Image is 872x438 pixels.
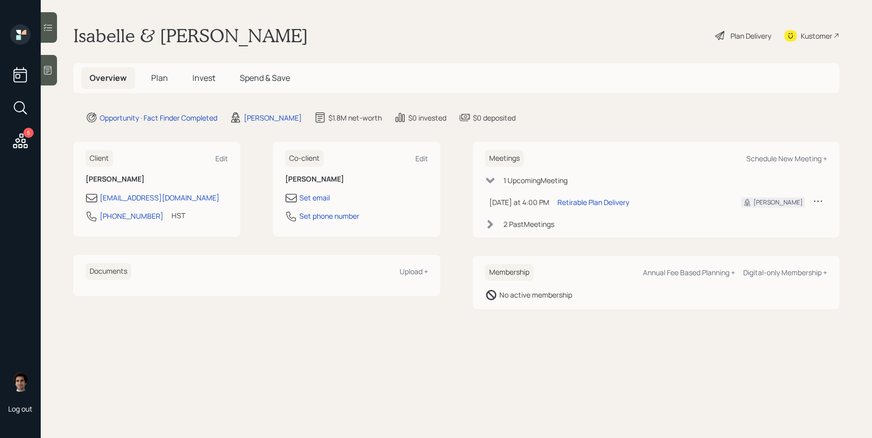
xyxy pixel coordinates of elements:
div: Digital-only Membership + [743,268,827,277]
div: 5 [23,128,34,138]
span: Invest [192,72,215,83]
div: Edit [415,154,428,163]
h6: [PERSON_NAME] [285,175,428,184]
div: [DATE] at 4:00 PM [489,197,549,208]
div: Edit [215,154,228,163]
h6: [PERSON_NAME] [86,175,228,184]
div: 2 Past Meeting s [503,219,554,229]
h6: Client [86,150,113,167]
div: No active membership [499,289,572,300]
div: Plan Delivery [730,31,771,41]
h1: Isabelle & [PERSON_NAME] [73,24,308,47]
div: Set phone number [299,211,359,221]
div: $1.8M net-worth [328,112,382,123]
div: $0 deposited [473,112,516,123]
div: Annual Fee Based Planning + [643,268,735,277]
div: Set email [299,192,330,203]
h6: Documents [86,263,131,280]
span: Spend & Save [240,72,290,83]
span: Overview [90,72,127,83]
div: [PHONE_NUMBER] [100,211,163,221]
div: Opportunity · Fact Finder Completed [100,112,217,123]
div: Schedule New Meeting + [746,154,827,163]
div: [PERSON_NAME] [244,112,302,123]
span: Plan [151,72,168,83]
h6: Membership [485,264,533,281]
div: 1 Upcoming Meeting [503,175,568,186]
div: Retirable Plan Delivery [557,197,629,208]
div: [EMAIL_ADDRESS][DOMAIN_NAME] [100,192,219,203]
div: $0 invested [408,112,446,123]
div: Kustomer [801,31,832,41]
h6: Co-client [285,150,324,167]
div: [PERSON_NAME] [753,198,803,207]
img: harrison-schaefer-headshot-2.png [10,371,31,392]
div: HST [172,210,185,221]
div: Log out [8,404,33,414]
div: Upload + [400,267,428,276]
h6: Meetings [485,150,524,167]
